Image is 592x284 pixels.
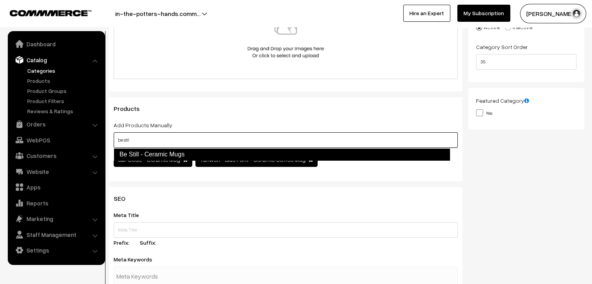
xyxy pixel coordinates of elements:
[457,5,510,22] a: My Subscription
[88,4,228,23] button: in-the-potters-hands.comm…
[10,196,102,210] a: Reports
[116,268,197,284] input: Meta Keywords
[10,228,102,242] a: Staff Management
[25,107,102,115] a: Reviews & Ratings
[114,238,139,247] label: Prefix:
[114,222,458,238] input: Meta Title
[10,149,102,163] a: Customers
[10,117,102,131] a: Orders
[10,8,78,17] a: COMMMERCE
[10,165,102,179] a: Website
[140,238,165,247] label: Suffix:
[403,5,450,22] a: Hire an Expert
[114,121,172,129] label: Add Products Manually
[25,67,102,75] a: Categories
[10,212,102,226] a: Marketing
[25,77,102,85] a: Products
[10,37,102,51] a: Dashboard
[476,96,529,105] label: Featured Category
[114,132,458,148] input: Select Products (Type and search)
[10,180,102,194] a: Apps
[10,10,91,16] img: COMMMERCE
[114,105,149,112] span: Products
[25,97,102,105] a: Product Filters
[476,109,492,117] label: Yes
[520,4,586,23] button: [PERSON_NAME]…
[114,148,450,161] a: Be Still - Ceramic Mugs
[114,211,148,219] label: Meta Title
[10,243,102,257] a: Settings
[571,8,582,19] img: user
[476,43,528,51] label: Category Sort Order
[25,87,102,95] a: Product Groups
[114,255,162,263] label: Meta Keywords
[476,54,576,70] input: Enter Number
[10,53,102,67] a: Catalog
[114,195,135,202] span: SEO
[10,133,102,147] a: WebPOS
